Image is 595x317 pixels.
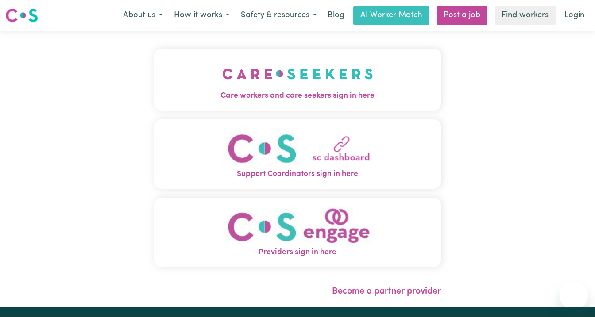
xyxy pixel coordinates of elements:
button: About us [117,6,168,25]
button: Care workers and care seekers sign in here [154,49,441,111]
iframe: Button to launch messaging window [560,282,588,310]
span: Providers sign in here [154,247,441,258]
a: Careseekers logo [5,5,38,26]
a: Become a partner provider [332,287,441,296]
a: Blog [322,6,350,25]
span: Support Coordinators sign in here [154,168,441,180]
a: AI Worker Match [353,6,429,25]
span: Care workers and care seekers sign in here [154,90,441,102]
button: Support Coordinators sign in here [154,119,441,189]
a: Find workers [495,6,556,25]
button: Safety & resources [235,6,322,25]
a: Post a job [437,6,487,25]
button: Providers sign in here [154,198,441,267]
a: Login [559,6,590,25]
img: Careseekers logo [5,8,38,23]
button: How it works [168,6,235,25]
